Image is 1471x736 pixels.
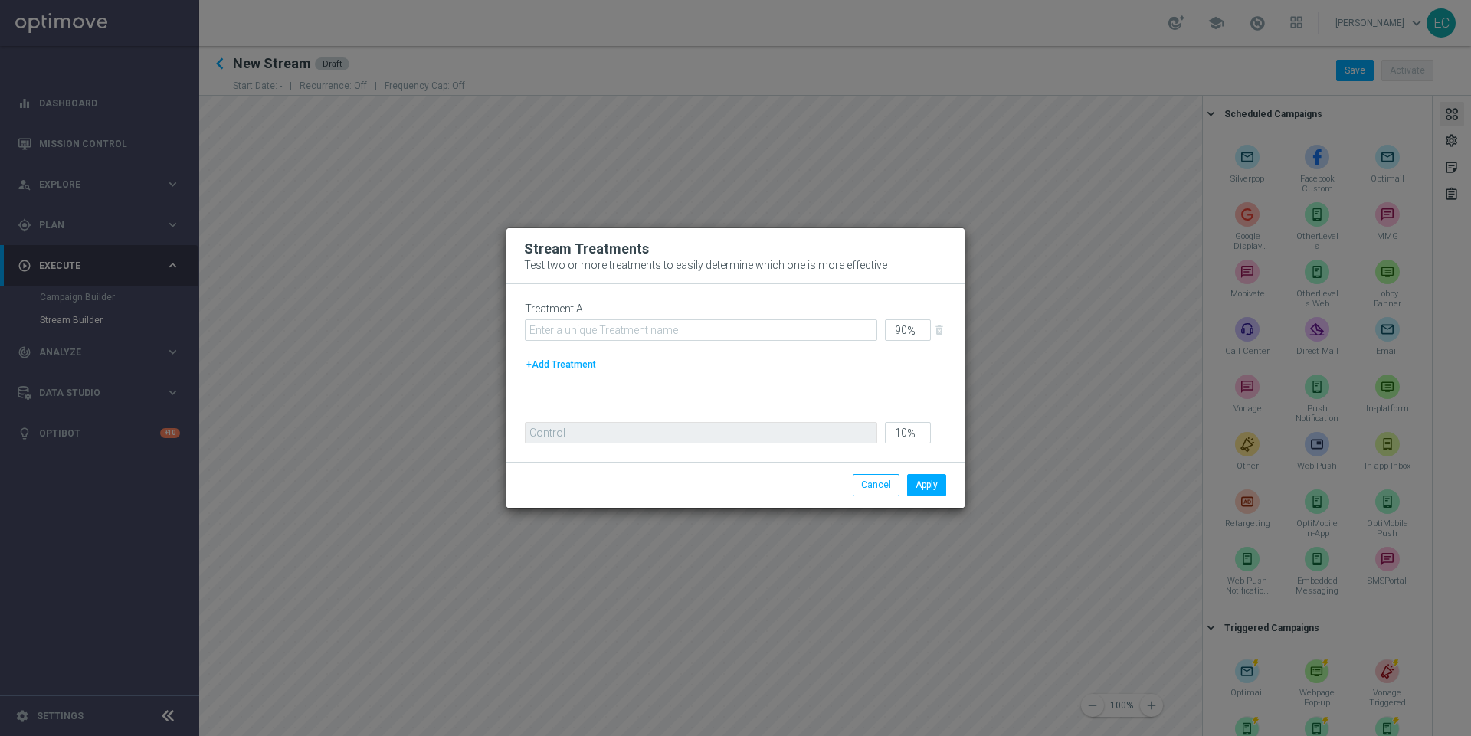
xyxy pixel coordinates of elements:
[525,319,877,341] input: Enter a unique Treatment name
[524,240,649,257] span: Stream Treatments
[525,356,598,373] button: +Add Treatment
[525,303,583,316] label: Treatment A
[853,474,899,496] button: Cancel
[524,259,887,271] span: Test two or more treatments to easily determine which one is more effective
[907,474,946,496] button: Apply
